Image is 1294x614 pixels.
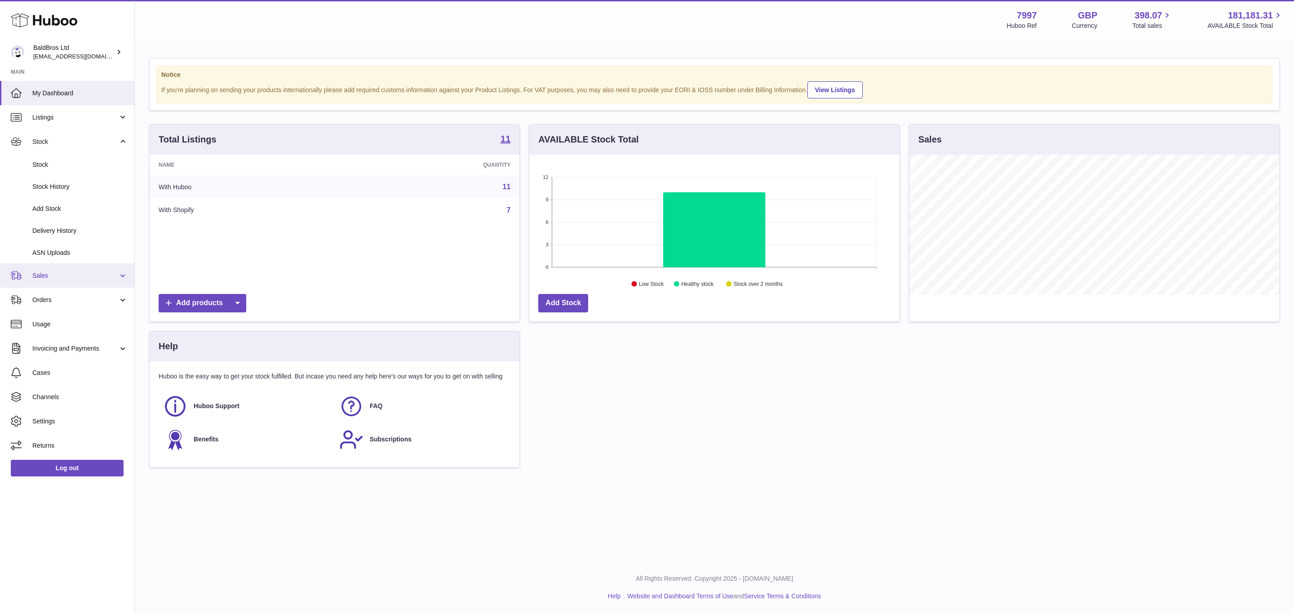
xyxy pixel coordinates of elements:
[159,133,217,146] h3: Total Listings
[546,242,549,247] text: 3
[32,344,118,353] span: Invoicing and Payments
[503,183,511,191] a: 11
[32,417,128,426] span: Settings
[32,393,128,401] span: Channels
[159,294,246,312] a: Add products
[33,44,114,61] div: BaldBros Ltd
[538,133,638,146] h3: AVAILABLE Stock Total
[546,264,549,270] text: 0
[546,197,549,202] text: 9
[339,394,506,418] a: FAQ
[32,249,128,257] span: ASN Uploads
[627,592,733,600] a: Website and Dashboard Terms of Use
[744,592,821,600] a: Service Terms & Conditions
[1007,22,1037,30] div: Huboo Ref
[1207,9,1283,30] a: 181,181.31 AVAILABLE Stock Total
[682,281,714,287] text: Healthy stock
[608,592,621,600] a: Help
[150,155,349,175] th: Name
[624,592,821,601] li: and
[32,227,128,235] span: Delivery History
[339,427,506,452] a: Subscriptions
[543,174,549,180] text: 12
[194,435,218,444] span: Benefits
[150,199,349,222] td: With Shopify
[159,340,178,352] h3: Help
[32,89,128,98] span: My Dashboard
[807,81,863,98] a: View Listings
[1134,9,1162,22] span: 398.07
[349,155,519,175] th: Quantity
[370,435,412,444] span: Subscriptions
[734,281,783,287] text: Stock over 2 months
[159,372,510,381] p: Huboo is the easy way to get your stock fulfilled. But incase you need any help here's our ways f...
[639,281,664,287] text: Low Stock
[32,441,128,450] span: Returns
[538,294,588,312] a: Add Stock
[32,320,128,329] span: Usage
[32,160,128,169] span: Stock
[1207,22,1283,30] span: AVAILABLE Stock Total
[150,175,349,199] td: With Huboo
[142,574,1287,583] p: All Rights Reserved. Copyright 2025 - [DOMAIN_NAME]
[918,133,942,146] h3: Sales
[506,206,510,214] a: 7
[32,182,128,191] span: Stock History
[546,219,549,225] text: 6
[32,296,118,304] span: Orders
[33,53,132,60] span: [EMAIL_ADDRESS][DOMAIN_NAME]
[11,460,124,476] a: Log out
[1132,22,1172,30] span: Total sales
[1017,9,1037,22] strong: 7997
[1228,9,1273,22] span: 181,181.31
[32,113,118,122] span: Listings
[194,402,239,410] span: Huboo Support
[32,271,118,280] span: Sales
[501,134,510,145] a: 11
[32,138,118,146] span: Stock
[32,369,128,377] span: Cases
[11,45,24,59] img: internalAdmin-7997@internal.huboo.com
[370,402,383,410] span: FAQ
[32,205,128,213] span: Add Stock
[163,427,330,452] a: Benefits
[1132,9,1172,30] a: 398.07 Total sales
[1072,22,1098,30] div: Currency
[161,80,1267,98] div: If you're planning on sending your products internationally please add required customs informati...
[161,71,1267,79] strong: Notice
[163,394,330,418] a: Huboo Support
[1078,9,1097,22] strong: GBP
[501,134,510,143] strong: 11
